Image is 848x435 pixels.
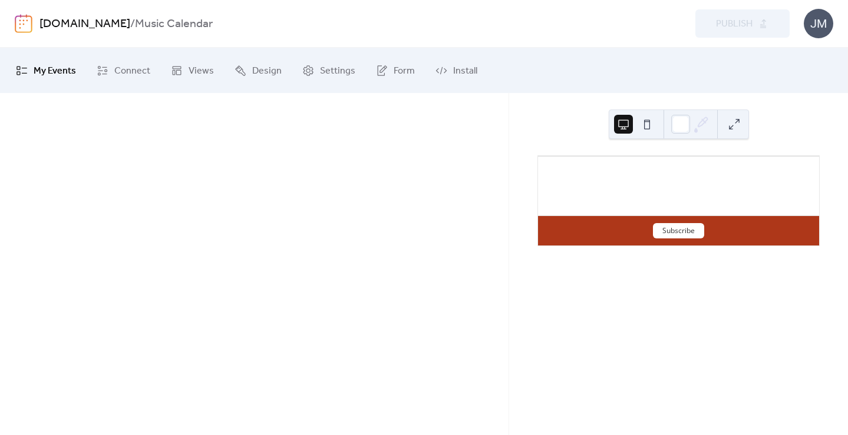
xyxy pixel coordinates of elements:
[135,13,213,35] b: Music Calendar
[34,62,76,80] span: My Events
[653,223,704,238] button: Subscribe
[804,9,833,38] div: JM
[7,52,85,88] a: My Events
[320,62,355,80] span: Settings
[367,52,424,88] a: Form
[293,52,364,88] a: Settings
[114,62,150,80] span: Connect
[189,62,214,80] span: Views
[88,52,159,88] a: Connect
[427,52,486,88] a: Install
[39,13,130,35] a: [DOMAIN_NAME]
[15,14,32,33] img: logo
[226,52,291,88] a: Design
[252,62,282,80] span: Design
[453,62,477,80] span: Install
[162,52,223,88] a: Views
[130,13,135,35] b: /
[394,62,415,80] span: Form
